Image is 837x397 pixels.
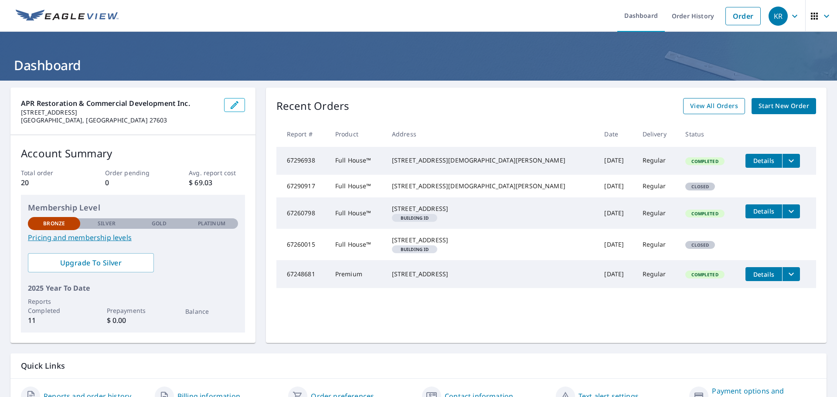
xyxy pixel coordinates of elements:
th: Status [678,121,738,147]
p: 0 [105,177,161,188]
th: Delivery [636,121,679,147]
th: Product [328,121,385,147]
a: View All Orders [683,98,745,114]
td: Regular [636,147,679,175]
a: Start New Order [752,98,816,114]
p: Balance [185,307,238,316]
div: [STREET_ADDRESS][DEMOGRAPHIC_DATA][PERSON_NAME] [392,182,591,190]
button: detailsBtn-67248681 [745,267,782,281]
td: Regular [636,260,679,288]
p: Avg. report cost [189,168,245,177]
span: Completed [686,271,723,278]
p: Bronze [43,220,65,227]
p: Order pending [105,168,161,177]
span: View All Orders [690,101,738,112]
p: Gold [152,220,167,227]
p: [STREET_ADDRESS] [21,109,217,116]
div: [STREET_ADDRESS] [392,270,591,278]
td: [DATE] [597,197,635,229]
p: Silver [98,220,116,227]
td: 67260798 [276,197,328,229]
p: $ 0.00 [107,315,159,326]
p: Recent Orders [276,98,350,114]
span: Completed [686,210,723,217]
h1: Dashboard [10,56,827,74]
th: Report # [276,121,328,147]
p: Reports Completed [28,297,80,315]
p: Membership Level [28,202,238,214]
button: filesDropdownBtn-67248681 [782,267,800,281]
div: [STREET_ADDRESS] [392,204,591,213]
td: Premium [328,260,385,288]
span: Upgrade To Silver [35,258,147,268]
td: 67248681 [276,260,328,288]
span: Start New Order [759,101,809,112]
p: 20 [21,177,77,188]
span: Details [751,207,777,215]
td: Full House™ [328,229,385,260]
div: KR [769,7,788,26]
p: Prepayments [107,306,159,315]
button: detailsBtn-67296938 [745,154,782,168]
span: Completed [686,158,723,164]
td: 67296938 [276,147,328,175]
p: $ 69.03 [189,177,245,188]
td: [DATE] [597,175,635,197]
th: Date [597,121,635,147]
p: APR Restoration & Commercial Development Inc. [21,98,217,109]
td: Full House™ [328,175,385,197]
p: Account Summary [21,146,245,161]
span: Details [751,270,777,278]
td: Regular [636,197,679,229]
p: Total order [21,168,77,177]
p: 2025 Year To Date [28,283,238,293]
td: [DATE] [597,260,635,288]
span: Closed [686,242,714,248]
td: [DATE] [597,147,635,175]
p: 11 [28,315,80,326]
a: Pricing and membership levels [28,232,238,243]
button: filesDropdownBtn-67260798 [782,204,800,218]
td: 67260015 [276,229,328,260]
p: Platinum [198,220,225,227]
th: Address [385,121,598,147]
em: Building ID [401,216,429,220]
td: Regular [636,229,679,260]
a: Upgrade To Silver [28,253,154,272]
a: Order [725,7,761,25]
img: EV Logo [16,10,119,23]
div: [STREET_ADDRESS][DEMOGRAPHIC_DATA][PERSON_NAME] [392,156,591,165]
span: Details [751,156,777,165]
td: Regular [636,175,679,197]
p: [GEOGRAPHIC_DATA], [GEOGRAPHIC_DATA] 27603 [21,116,217,124]
td: [DATE] [597,229,635,260]
span: Closed [686,183,714,190]
button: filesDropdownBtn-67296938 [782,154,800,168]
td: 67290917 [276,175,328,197]
div: [STREET_ADDRESS] [392,236,591,244]
td: Full House™ [328,197,385,229]
em: Building ID [401,247,429,251]
td: Full House™ [328,147,385,175]
p: Quick Links [21,360,816,371]
button: detailsBtn-67260798 [745,204,782,218]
